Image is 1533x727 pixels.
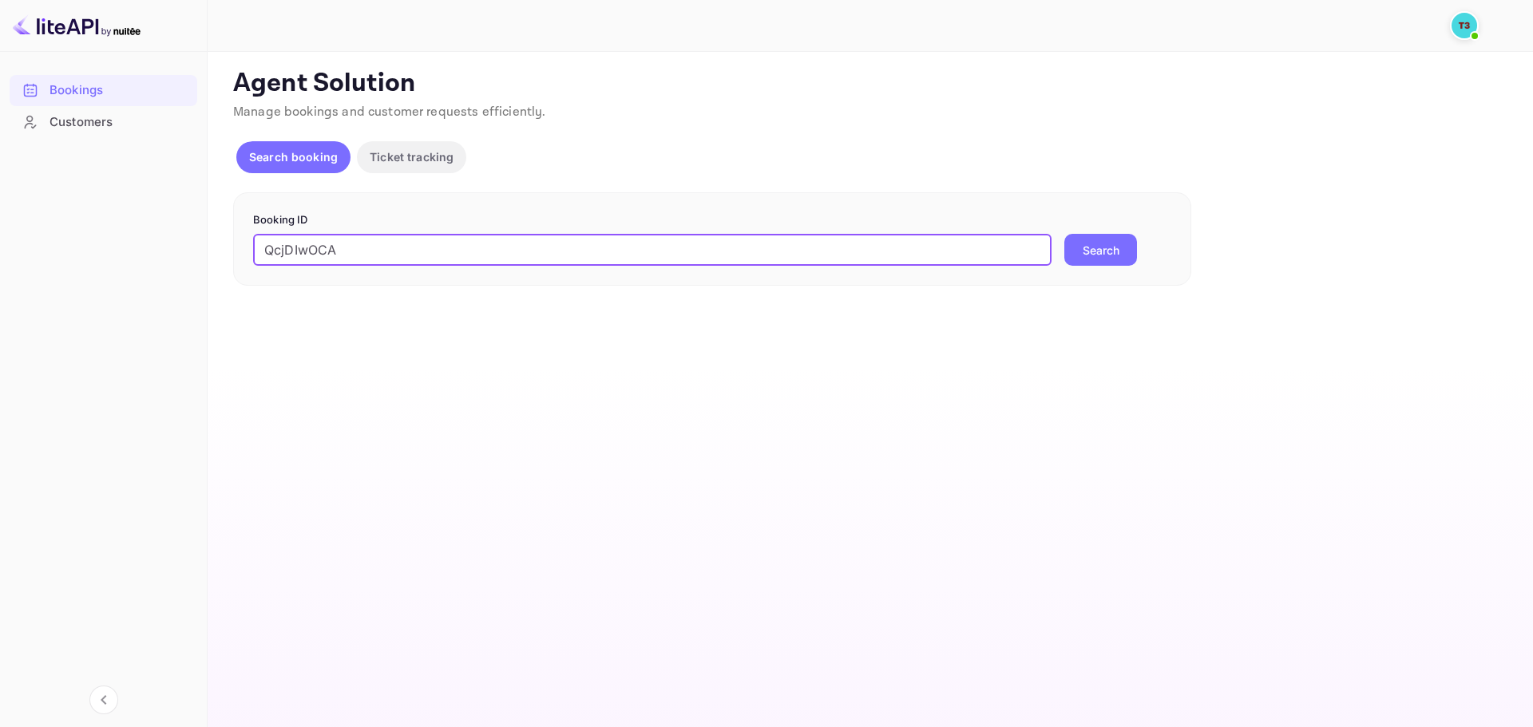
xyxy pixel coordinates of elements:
div: Bookings [50,81,189,100]
p: Booking ID [253,212,1171,228]
button: Collapse navigation [89,686,118,714]
div: Customers [10,107,197,138]
img: LiteAPI logo [13,13,141,38]
img: Traveloka 3PS03 [1452,13,1477,38]
button: Search [1064,234,1137,266]
a: Customers [10,107,197,136]
div: Customers [50,113,189,132]
p: Ticket tracking [370,148,454,165]
input: Enter Booking ID (e.g., 63782194) [253,234,1052,266]
p: Agent Solution [233,68,1504,100]
span: Manage bookings and customer requests efficiently. [233,104,546,121]
p: Search booking [249,148,338,165]
a: Bookings [10,75,197,105]
div: Bookings [10,75,197,106]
